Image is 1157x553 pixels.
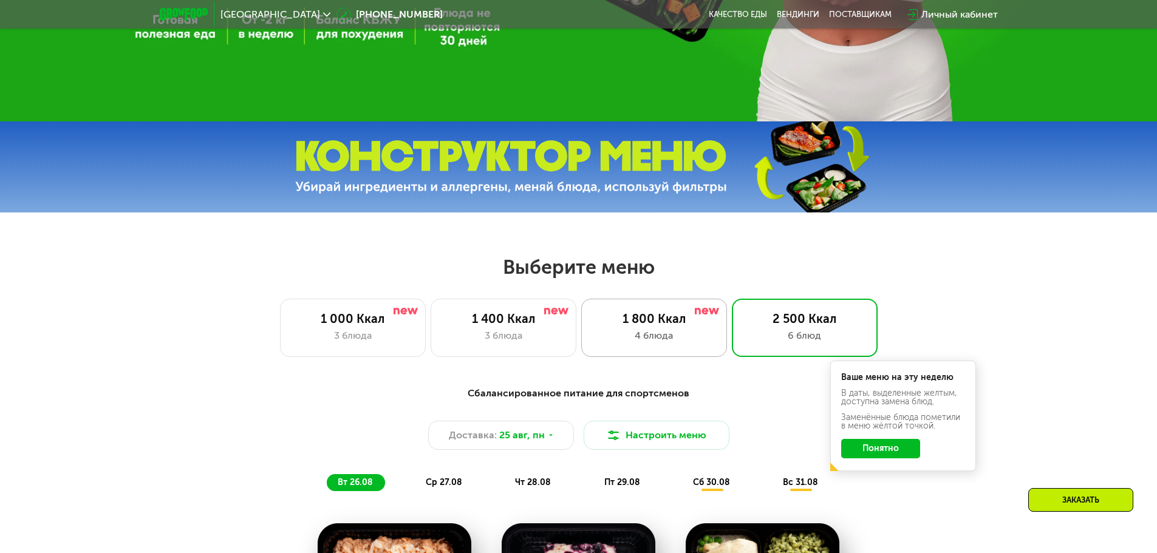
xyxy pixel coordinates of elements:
[426,477,462,487] span: ср 27.08
[594,311,714,326] div: 1 800 Ккал
[841,373,965,382] div: Ваше меню на эту неделю
[449,428,497,443] span: Доставка:
[921,7,998,22] div: Личный кабинет
[293,311,413,326] div: 1 000 Ккал
[443,328,564,343] div: 3 блюда
[219,386,938,401] div: Сбалансированное питание для спортсменов
[777,10,819,19] a: Вендинги
[841,439,920,458] button: Понятно
[594,328,714,343] div: 4 блюда
[745,311,865,326] div: 2 500 Ккал
[338,477,373,487] span: вт 26.08
[745,328,865,343] div: 6 блюд
[515,477,551,487] span: чт 28.08
[829,10,892,19] div: поставщикам
[443,311,564,326] div: 1 400 Ккал
[693,477,730,487] span: сб 30.08
[220,10,320,19] span: [GEOGRAPHIC_DATA]
[499,428,545,443] span: 25 авг, пн
[1028,488,1133,512] div: Заказать
[584,421,729,450] button: Настроить меню
[841,413,965,430] div: Заменённые блюда пометили в меню жёлтой точкой.
[293,328,413,343] div: 3 блюда
[709,10,767,19] a: Качество еды
[783,477,818,487] span: вс 31.08
[336,7,443,22] a: [PHONE_NUMBER]
[39,255,1118,279] h2: Выберите меню
[841,389,965,406] div: В даты, выделенные желтым, доступна замена блюд.
[604,477,640,487] span: пт 29.08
